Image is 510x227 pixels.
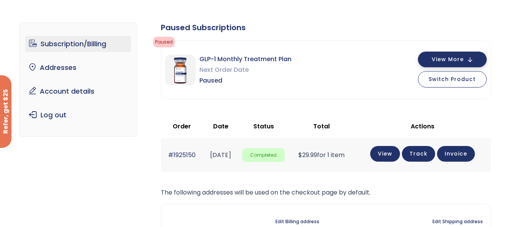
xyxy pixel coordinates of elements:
[418,71,487,88] button: Switch Product
[19,22,137,137] nav: Account pages
[432,57,464,62] span: View More
[165,55,196,85] img: GLP-1 Monthly Treatment Plan
[437,146,475,162] a: Invoice
[242,148,285,162] span: Completed
[418,52,487,67] button: View More
[173,122,191,131] span: Order
[25,60,131,76] a: Addresses
[411,122,434,131] span: Actions
[253,122,274,131] span: Status
[432,216,483,227] a: Edit Shipping address
[25,83,131,99] a: Account details
[210,151,231,159] time: [DATE]
[25,107,131,123] a: Log out
[402,146,435,162] a: Track
[161,187,491,198] p: The following addresses will be used on the checkout page by default.
[161,22,491,33] div: Paused Subscriptions
[153,37,175,47] span: Paused
[213,122,228,131] span: Date
[313,122,330,131] span: Total
[429,75,476,83] span: Switch Product
[275,216,319,227] a: Edit Billing address
[298,151,302,159] span: $
[370,146,400,162] a: View
[25,36,131,52] a: Subscription/Billing
[168,151,196,159] a: #1925150
[289,138,354,172] td: for 1 item
[298,151,317,159] span: 29.99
